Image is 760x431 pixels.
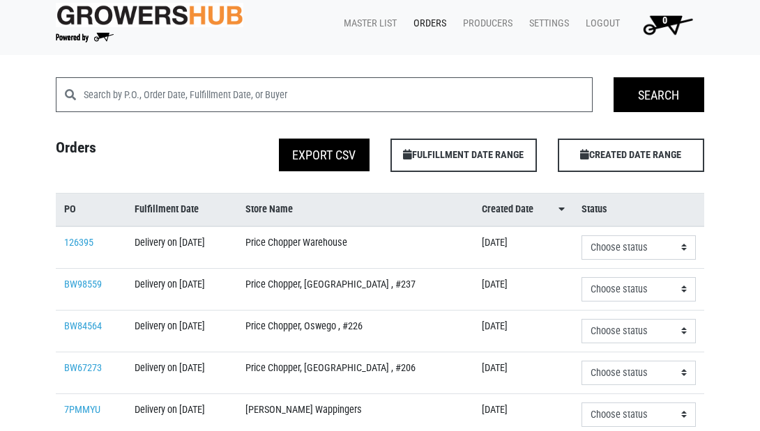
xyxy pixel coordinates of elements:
[45,139,213,166] h4: Orders
[452,10,518,37] a: Producers
[135,202,228,217] a: Fulfillment Date
[237,310,474,352] td: Price Chopper, Oswego , #226
[473,352,573,393] td: [DATE]
[237,226,474,269] td: Price Chopper Warehouse
[126,268,236,310] td: Delivery on [DATE]
[64,237,93,249] a: 126395
[56,3,243,27] img: original-fc7597fdc6adbb9d0e2ae620e786d1a2.jpg
[64,202,76,217] span: PO
[126,352,236,393] td: Delivery on [DATE]
[279,139,370,171] button: Export CSV
[482,202,565,217] a: Created Date
[582,202,607,217] span: Status
[64,320,102,332] a: BW84564
[482,202,533,217] span: Created Date
[575,10,625,37] a: Logout
[473,268,573,310] td: [DATE]
[473,226,573,269] td: [DATE]
[473,310,573,352] td: [DATE]
[135,202,199,217] span: Fulfillment Date
[558,139,704,172] span: CREATED DATE RANGE
[237,352,474,393] td: Price Chopper, [GEOGRAPHIC_DATA] , #206
[614,77,704,112] input: Search
[84,77,593,112] input: Search by P.O., Order Date, Fulfillment Date, or Buyer
[64,202,118,217] a: PO
[402,10,452,37] a: Orders
[518,10,575,37] a: Settings
[333,10,402,37] a: Master List
[56,33,114,42] img: Powered by Big Wheelbarrow
[64,362,102,374] a: BW67273
[126,310,236,352] td: Delivery on [DATE]
[245,202,466,217] a: Store Name
[662,15,667,26] span: 0
[637,10,699,38] img: Cart
[126,226,236,269] td: Delivery on [DATE]
[245,202,293,217] span: Store Name
[625,10,704,38] a: 0
[64,279,102,290] a: BW98559
[237,268,474,310] td: Price Chopper, [GEOGRAPHIC_DATA] , #237
[390,139,537,172] span: FULFILLMENT DATE RANGE
[582,202,696,217] a: Status
[64,404,100,416] a: 7PMMYU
